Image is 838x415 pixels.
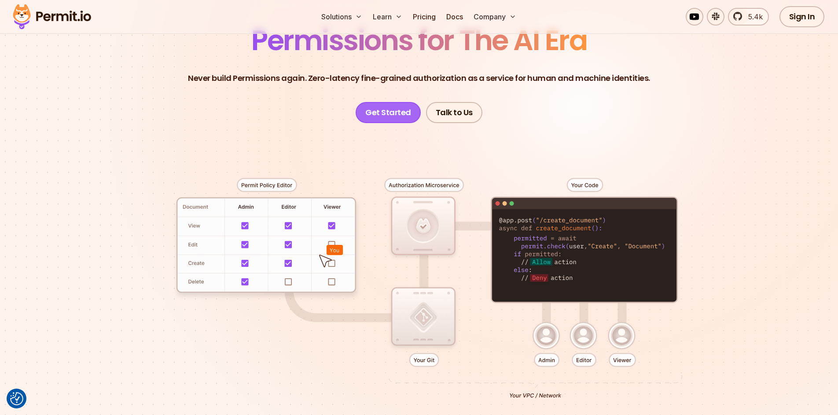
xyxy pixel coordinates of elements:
[728,8,769,25] a: 5.4k
[779,6,825,27] a: Sign In
[9,2,95,32] img: Permit logo
[318,8,366,25] button: Solutions
[188,72,650,84] p: Never build Permissions again. Zero-latency fine-grained authorization as a service for human and...
[443,8,467,25] a: Docs
[10,392,23,405] img: Revisit consent button
[743,11,763,22] span: 5.4k
[251,21,587,60] span: Permissions for The AI Era
[426,102,482,123] a: Talk to Us
[356,102,421,123] a: Get Started
[409,8,439,25] a: Pricing
[10,392,23,405] button: Consent Preferences
[470,8,520,25] button: Company
[369,8,406,25] button: Learn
